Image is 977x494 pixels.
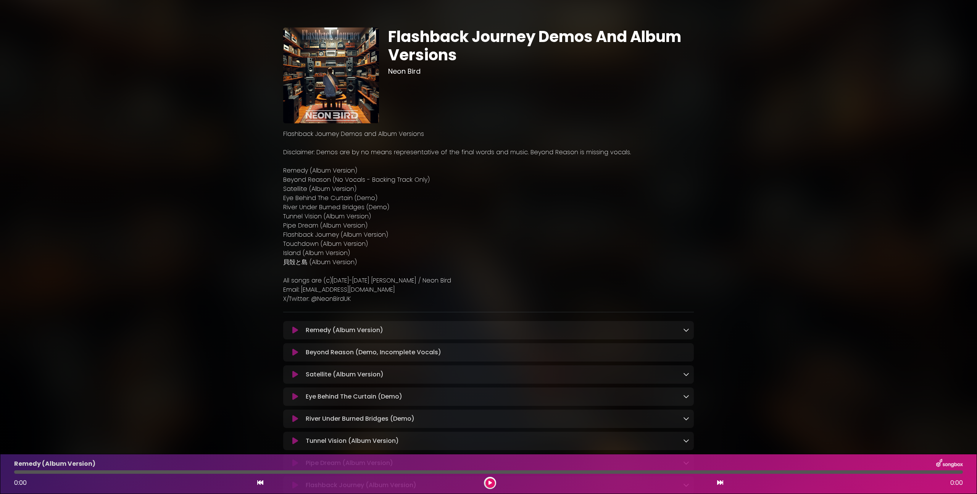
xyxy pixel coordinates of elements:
p: X/Twitter: @NeonBirdUK [283,294,694,304]
img: BtjLO8ZRbyveeVnwhPl4 [283,27,379,123]
p: Satellite (Album Version) [306,370,384,379]
p: Remedy (Album Version) [14,459,95,468]
p: Eye Behind The Curtain (Demo) [306,392,402,401]
span: 0:00 [14,478,27,487]
p: Remedy (Album Version) [306,326,383,335]
span: 0:00 [950,478,963,488]
p: Tunnel Vision (Album Version) [283,212,694,221]
p: Touchdown (Album Version) [283,239,694,249]
p: River Under Burned Bridges (Demo) [306,414,414,423]
p: All songs are (c)[DATE]-[DATE] [PERSON_NAME] / Neon Bird [283,276,694,285]
p: Remedy (Album Version) [283,166,694,175]
p: Flashback Journey Demos and Album Versions [283,129,694,139]
p: Disclaimer: Demos are by no means representative of the final words and music. Beyond Reason is m... [283,148,694,157]
h3: Neon Bird [388,67,694,76]
p: Beyond Reason (No Vocals - Backing Track Only) [283,175,694,184]
p: Pipe Dream (Album Version) [283,221,694,230]
p: Island (Album Version) [283,249,694,258]
p: Tunnel Vision (Album Version) [306,436,399,446]
p: Beyond Reason (Demo, Incomplete Vocals) [306,348,441,357]
p: Eye Behind The Curtain (Demo) [283,194,694,203]
p: Email: [EMAIL_ADDRESS][DOMAIN_NAME] [283,285,694,294]
h1: Flashback Journey Demos And Album Versions [388,27,694,64]
p: River Under Burned Bridges (Demo) [283,203,694,212]
p: Satellite (Album Version) [283,184,694,194]
img: songbox-logo-white.png [936,459,963,469]
p: Flashback Journey (Album Version) [283,230,694,239]
p: 貝殻と島 (Album Version) [283,258,694,267]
